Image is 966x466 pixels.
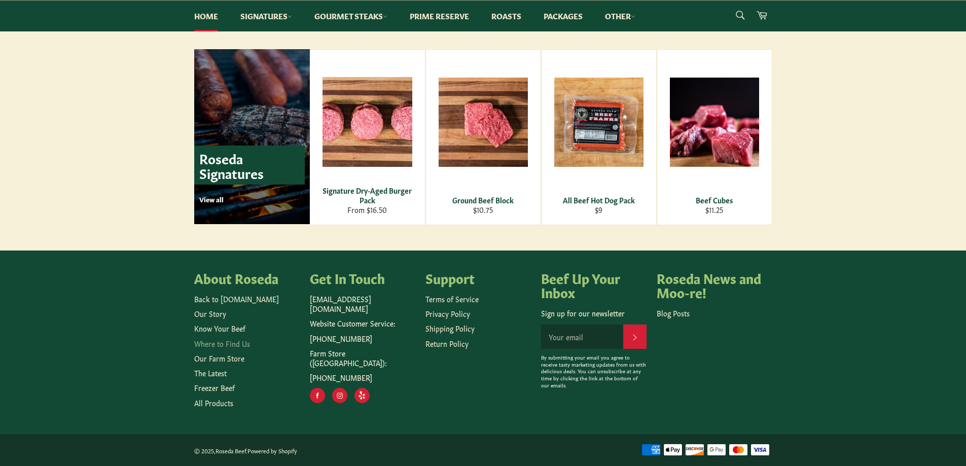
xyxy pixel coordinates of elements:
[439,78,528,167] img: Ground Beef Block
[316,186,418,205] div: Signature Dry-Aged Burger Pack
[304,1,398,31] a: Gourmet Steaks
[194,353,244,363] a: Our Farm Store
[657,49,772,225] a: Beef Cubes Beef Cubes $11.25
[541,49,657,225] a: All Beef Hot Dog Pack All Beef Hot Dog Pack $9
[323,77,412,167] img: Signature Dry-Aged Burger Pack
[199,195,305,204] p: View all
[194,382,235,392] a: Freezer Beef
[194,323,245,333] a: Know Your Beef
[541,308,647,318] p: Sign up for our newsletter
[548,195,650,205] div: All Beef Hot Dog Pack
[400,1,479,31] a: Prime Reserve
[194,338,250,348] a: Where to Find Us
[194,294,279,304] a: Back to [DOMAIN_NAME]
[310,373,415,382] p: [PHONE_NUMBER]
[310,348,415,368] p: Farm Store ([GEOGRAPHIC_DATA]):
[554,78,643,167] img: All Beef Hot Dog Pack
[432,195,534,205] div: Ground Beef Block
[310,49,425,225] a: Signature Dry-Aged Burger Pack Signature Dry-Aged Burger Pack From $16.50
[541,325,623,349] input: Your email
[310,334,415,343] p: [PHONE_NUMBER]
[184,1,228,31] a: Home
[310,294,415,314] p: [EMAIL_ADDRESS][DOMAIN_NAME]
[481,1,531,31] a: Roasts
[310,318,415,328] p: Website Customer Service:
[670,78,759,167] img: Beef Cubes
[316,205,418,214] div: From $16.50
[548,205,650,214] div: $9
[663,195,765,205] div: Beef Cubes
[194,49,310,224] a: Roseda Signatures View all
[425,308,470,318] a: Privacy Policy
[247,447,297,454] a: Powered by Shopify
[541,354,647,389] p: By submitting your email you agree to receive tasty marketing updates from us with delicious deal...
[194,308,226,318] a: Our Story
[310,271,415,285] h4: Get In Touch
[425,323,475,333] a: Shipping Policy
[541,271,647,299] h4: Beef Up Your Inbox
[425,271,531,285] h4: Support
[230,1,302,31] a: Signatures
[432,205,534,214] div: $10.75
[194,398,233,408] a: All Products
[194,447,297,454] small: © 2025, .
[425,338,469,348] a: Return Policy
[425,49,541,225] a: Ground Beef Block Ground Beef Block $10.75
[595,1,646,31] a: Other
[657,271,762,299] h4: Roseda News and Moo-re!
[425,294,479,304] a: Terms of Service
[194,271,300,285] h4: About Roseda
[194,368,227,378] a: The Latest
[194,146,305,185] p: Roseda Signatures
[533,1,593,31] a: Packages
[663,205,765,214] div: $11.25
[216,447,246,454] a: Roseda Beef
[657,308,690,318] a: Blog Posts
